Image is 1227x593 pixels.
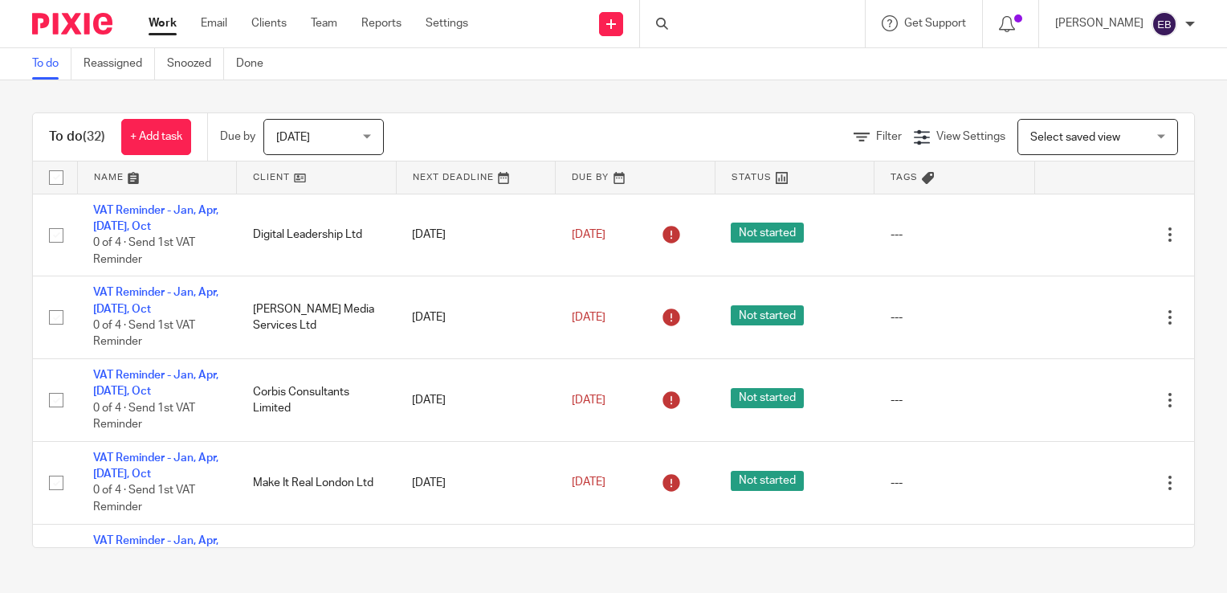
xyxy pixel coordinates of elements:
span: Not started [731,223,804,243]
span: Get Support [904,18,966,29]
img: svg%3E [1152,11,1177,37]
span: [DATE] [572,312,605,323]
span: 0 of 4 · Send 1st VAT Reminder [93,403,195,431]
a: Team [311,15,337,31]
td: Digital Leadership Ltd [237,194,397,276]
a: VAT Reminder - Jan, Apr, [DATE], Oct [93,452,218,480]
span: Tags [891,173,918,182]
a: VAT Reminder - Jan, Apr, [DATE], Oct [93,535,218,562]
span: Filter [876,131,902,142]
td: [PERSON_NAME] Media Services Ltd [237,276,397,359]
a: Work [149,15,177,31]
a: VAT Reminder - Jan, Apr, [DATE], Oct [93,205,218,232]
td: Make It Real London Ltd [237,441,397,524]
span: [DATE] [572,477,605,489]
div: --- [891,309,1018,325]
a: VAT Reminder - Jan, Apr, [DATE], Oct [93,370,218,397]
a: Reassigned [84,48,155,80]
h1: To do [49,129,105,145]
span: [DATE] [276,132,310,143]
span: Not started [731,471,804,491]
span: 0 of 4 · Send 1st VAT Reminder [93,485,195,513]
span: 0 of 4 · Send 1st VAT Reminder [93,320,195,348]
span: 0 of 4 · Send 1st VAT Reminder [93,237,195,265]
span: Not started [731,305,804,325]
td: [DATE] [396,194,556,276]
div: --- [891,392,1018,408]
div: --- [891,475,1018,491]
span: Not started [731,388,804,408]
td: Corbis Consultants Limited [237,359,397,442]
span: Select saved view [1030,132,1120,143]
span: [DATE] [572,395,605,406]
span: (32) [83,130,105,143]
a: VAT Reminder - Jan, Apr, [DATE], Oct [93,287,218,314]
a: To do [32,48,71,80]
p: Due by [220,129,255,145]
a: Done [236,48,275,80]
a: Reports [361,15,402,31]
a: Email [201,15,227,31]
a: Settings [426,15,468,31]
td: [DATE] [396,276,556,359]
p: [PERSON_NAME] [1055,15,1143,31]
a: Snoozed [167,48,224,80]
a: + Add task [121,119,191,155]
img: Pixie [32,13,112,35]
div: --- [891,227,1018,243]
a: Clients [251,15,287,31]
span: View Settings [936,131,1005,142]
td: [DATE] [396,359,556,442]
td: [DATE] [396,441,556,524]
span: [DATE] [572,229,605,240]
